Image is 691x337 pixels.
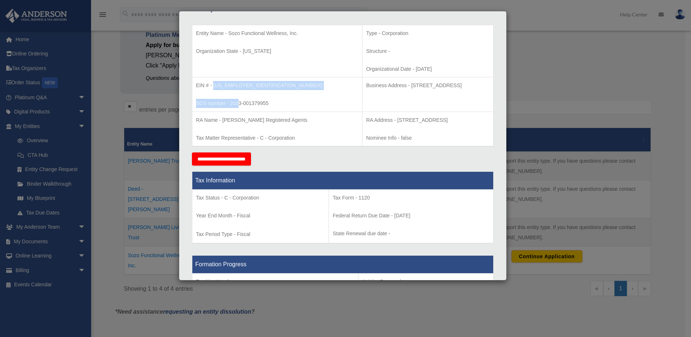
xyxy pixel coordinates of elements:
[366,116,490,125] p: RA Address - [STREET_ADDRESS]
[333,193,490,202] p: Tax Form - 1120
[196,193,325,202] p: Tax Status - C - Corporation
[196,81,358,90] p: EIN # - [US_EMPLOYER_IDENTIFICATION_NUMBER]
[196,116,358,125] p: RA Name - [PERSON_NAME] Registered Agents
[333,211,490,220] p: Federal Return Due Date - [DATE]
[196,29,358,38] p: Entity Name - Sozo Functional Wellness, Inc.
[366,133,490,143] p: Nominee Info - false
[196,277,354,286] p: Tracking Number -
[362,277,490,286] p: Articles Prepared -
[196,47,358,56] p: Organization State - [US_STATE]
[366,81,490,90] p: Business Address - [STREET_ADDRESS]
[366,29,490,38] p: Type - Corporation
[196,211,325,220] p: Year End Month - Fiscal
[192,190,329,244] td: Tax Period Type - Fiscal
[196,99,358,108] p: SOS number - 2023-001379955
[192,172,494,190] th: Tax Information
[192,256,494,274] th: Formation Progress
[333,229,490,238] p: State Renewal due date -
[366,47,490,56] p: Structure -
[196,133,358,143] p: Tax Matter Representative - C - Corporation
[366,65,490,74] p: Organizational Date - [DATE]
